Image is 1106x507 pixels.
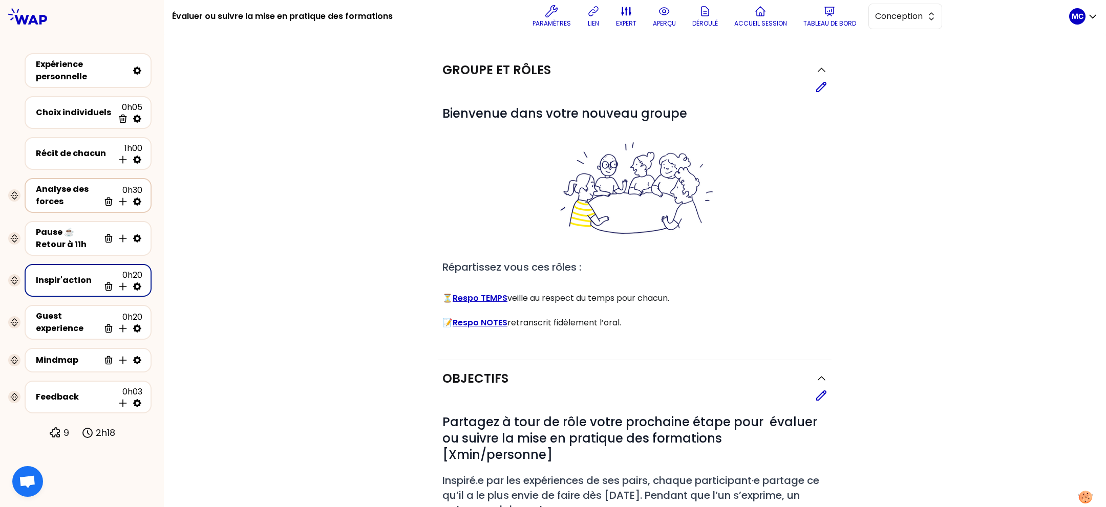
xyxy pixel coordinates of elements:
div: Pause ☕️ Retour à 11h [36,226,99,251]
button: Tableau de bord [799,1,860,32]
div: Expérience personnelle [36,58,128,83]
p: MC [1072,11,1083,21]
p: lien [588,19,599,28]
div: 0h20 [99,311,142,334]
span: Partagez à tour de rôle votre prochaine étape pour évaluer ou suivre la mise en pratique des form... [442,413,820,463]
p: 2h18 [96,426,115,440]
button: Accueil session [730,1,791,32]
div: Inspir'action [36,274,99,286]
div: Mindmap [36,354,99,366]
button: Déroulé [688,1,722,32]
p: aperçu [653,19,676,28]
span: Répartissez vous ces rôles : [442,260,581,274]
button: lien [583,1,604,32]
button: aperçu [649,1,680,32]
p: Déroulé [692,19,718,28]
div: Choix individuels [36,106,114,119]
div: Feedback [36,391,114,403]
div: Ouvrir le chat [12,466,43,497]
p: Tableau de bord [803,19,856,28]
p: 9 [63,426,69,440]
button: Groupe et rôles [442,62,827,78]
a: Respo NOTES [453,317,507,328]
span: Bienvenue dans votre nouveau groupe [442,105,687,122]
button: Objectifs [442,370,827,387]
button: MC [1069,8,1098,25]
p: Accueil session [734,19,787,28]
p: 📝 retranscrit fidèlement l’oral. [442,317,827,329]
div: 0h05 [114,101,142,124]
div: 1h00 [114,142,142,165]
div: Analyse des forces [36,183,99,208]
div: 0h20 [99,269,142,292]
div: Guest experience [36,310,99,335]
p: ⏳ veille au respect du temps pour chacun. [442,292,827,304]
button: Conception [868,4,942,29]
div: 0h30 [99,184,142,207]
button: Paramètres [528,1,575,32]
div: 0h03 [114,386,142,408]
div: Récit de chacun [36,147,114,160]
a: Respo TEMPS [453,292,507,304]
h2: Groupe et rôles [442,62,551,78]
h2: Objectifs [442,370,508,387]
p: Paramètres [533,19,571,28]
button: expert [612,1,641,32]
span: Conception [875,10,921,23]
img: filesOfInstructions%2FTIju0MhKKRPiGV7K-table.png [555,140,715,237]
p: expert [616,19,636,28]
